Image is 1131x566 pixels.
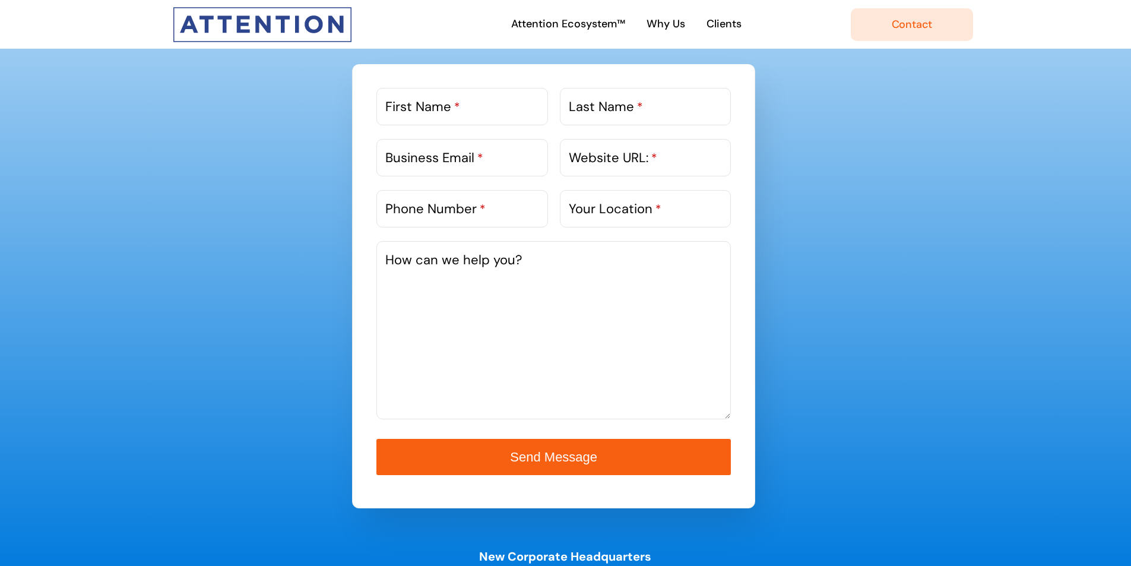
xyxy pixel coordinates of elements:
[892,18,933,31] span: Contact
[403,3,851,46] nav: Main Menu Desktop
[479,549,651,564] strong: New Corporate Headquarters
[510,450,597,464] span: Send Message
[385,199,486,219] label: Phone Number
[173,7,351,42] img: Attention Interactive Logo
[707,15,742,33] span: Clients
[703,12,745,37] a: Clients
[511,15,625,33] span: Attention Ecosystem™
[647,15,685,33] span: Why Us
[569,97,643,116] label: Last Name
[385,97,460,116] label: First Name
[173,5,351,21] a: Attention-Only-Logo-300wide
[385,250,522,270] label: How can we help you?
[569,199,661,219] label: Your Location
[376,439,731,475] button: Send Message
[508,12,629,37] a: Attention Ecosystem™
[569,148,657,167] label: Website URL:
[385,148,483,167] label: Business Email
[851,8,973,41] a: Contact
[643,12,689,37] a: Why Us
